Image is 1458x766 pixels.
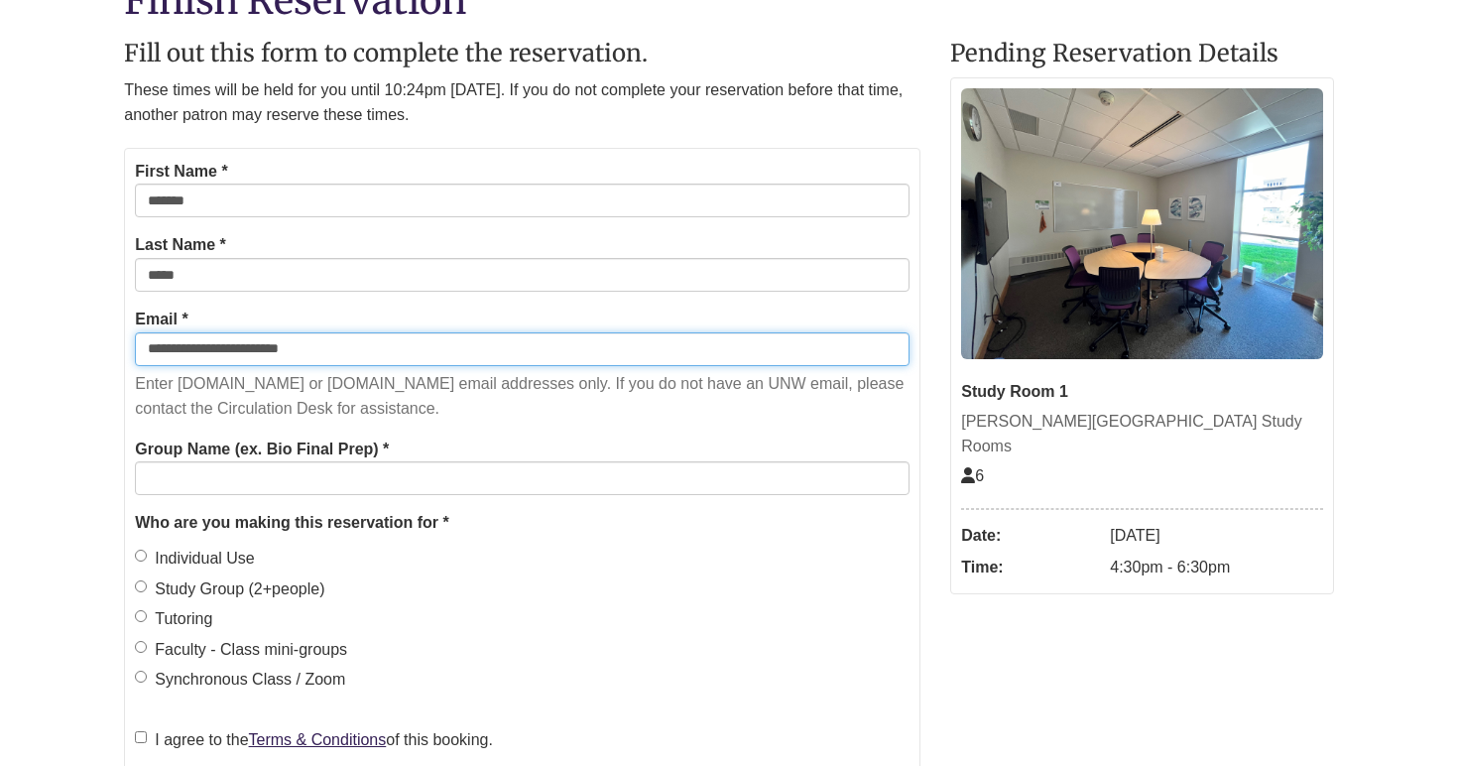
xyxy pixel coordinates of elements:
[950,41,1334,66] h2: Pending Reservation Details
[135,731,147,743] input: I agree to theTerms & Conditionsof this booking.
[961,520,1100,552] dt: Date:
[135,307,187,332] label: Email *
[961,379,1323,405] div: Study Room 1
[961,552,1100,583] dt: Time:
[135,610,147,622] input: Tutoring
[135,637,347,663] label: Faculty - Class mini-groups
[135,550,147,562] input: Individual Use
[961,467,984,484] span: The capacity of this space
[135,371,910,422] p: Enter [DOMAIN_NAME] or [DOMAIN_NAME] email addresses only. If you do not have an UNW email, pleas...
[135,727,493,753] label: I agree to the of this booking.
[135,546,255,572] label: Individual Use
[135,580,147,592] input: Study Group (2+people)
[135,232,226,258] label: Last Name *
[135,641,147,653] input: Faculty - Class mini-groups
[135,159,227,185] label: First Name *
[135,510,910,536] legend: Who are you making this reservation for *
[961,409,1323,459] div: [PERSON_NAME][GEOGRAPHIC_DATA] Study Rooms
[1110,552,1323,583] dd: 4:30pm - 6:30pm
[135,576,324,602] label: Study Group (2+people)
[124,41,920,66] h2: Fill out this form to complete the reservation.
[124,77,920,128] p: These times will be held for you until 10:24pm [DATE]. If you do not complete your reservation be...
[135,671,147,683] input: Synchronous Class / Zoom
[135,667,345,693] label: Synchronous Class / Zoom
[249,731,387,748] a: Terms & Conditions
[135,606,212,632] label: Tutoring
[961,88,1323,359] img: Study Room 1
[1110,520,1323,552] dd: [DATE]
[135,437,389,462] label: Group Name (ex. Bio Final Prep) *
